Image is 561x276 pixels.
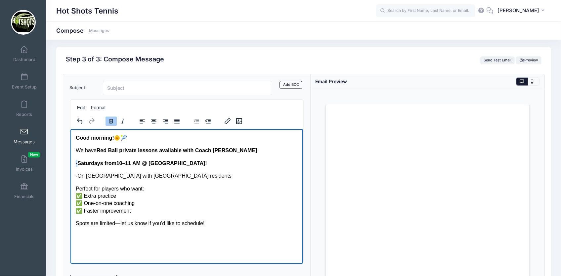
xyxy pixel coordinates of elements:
h1: Compose [56,27,109,34]
a: Dashboard [9,42,40,65]
button: Align left [136,117,148,126]
span: Event Setup [12,84,37,90]
button: Insert/edit image [233,117,244,126]
button: Align right [159,117,171,126]
button: Increase indent [202,117,213,126]
button: Preview [516,56,541,64]
label: Subject [66,81,100,95]
a: Event Setup [9,70,40,93]
span: Preview [520,58,538,62]
span: Edit [77,105,85,110]
div: formatting [101,115,132,127]
h1: Hot Shots Tennis [56,3,118,18]
iframe: Rich Text Area [70,129,303,264]
span: Reports [16,112,32,117]
span: Messages [14,139,35,145]
input: Subject [103,81,272,95]
span: [PERSON_NAME] [497,7,539,14]
span: New [28,152,40,157]
a: Reports [9,97,40,120]
button: Redo [86,117,97,126]
button: [PERSON_NAME] [493,3,551,18]
a: InvoicesNew [9,152,40,175]
img: Hot Shots Tennis [11,10,36,35]
a: Financials [9,179,40,202]
span: Financials [14,194,34,199]
span: Dashboard [13,57,35,62]
button: Italic [117,117,128,126]
div: image [218,115,248,127]
a: Add BCC [280,81,302,89]
span: Invoices [16,166,33,172]
a: Messages [9,124,40,148]
button: Insert/edit link [222,117,233,126]
button: Undo [74,117,86,126]
button: Align center [148,117,159,126]
input: Search by First Name, Last Name, or Email... [376,4,475,17]
button: Justify [171,117,182,126]
button: Send Test Email [480,56,515,64]
div: indentation [187,115,218,127]
div: history [70,115,102,127]
a: Messages [89,28,109,33]
span: Format [91,105,106,110]
button: Bold [105,117,116,126]
button: Decrease indent [191,117,202,126]
div: alignment [132,115,187,127]
div: Email Preview [316,78,347,85]
h2: Step 3 of 3: Compose Message [66,55,164,63]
